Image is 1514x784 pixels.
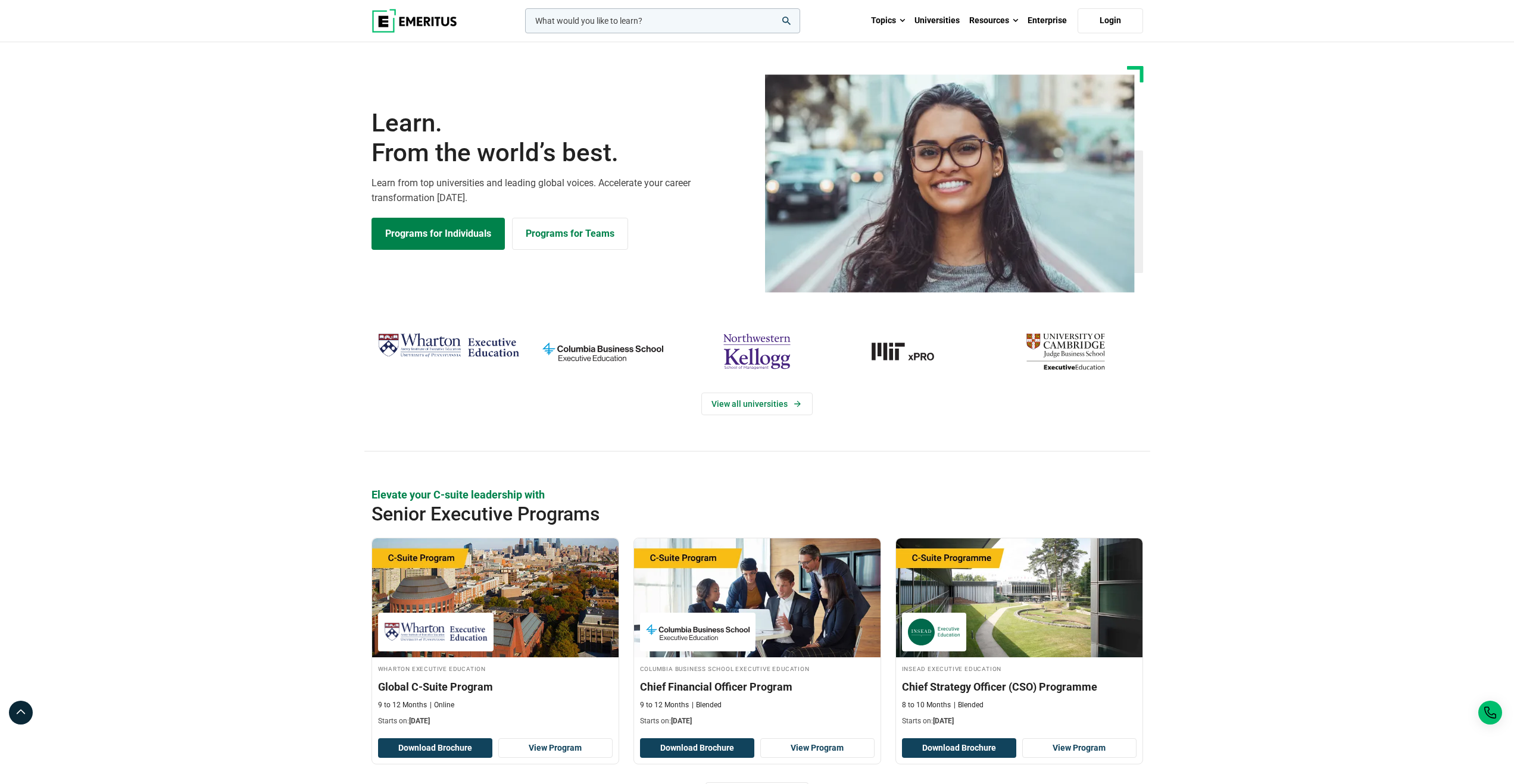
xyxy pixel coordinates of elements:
p: Starts on: [640,716,875,726]
p: Blended [692,700,722,710]
span: [DATE] [671,717,692,725]
img: MIT xPRO [840,328,982,375]
p: 9 to 12 Months [378,700,427,710]
p: 9 to 12 Months [640,700,689,710]
h3: Chief Strategy Officer (CSO) Programme [902,679,1137,694]
h3: Global C-Suite Program [378,679,613,694]
p: 8 to 10 Months [902,700,951,710]
a: Leadership Course by INSEAD Executive Education - October 14, 2025 INSEAD Executive Education INS... [896,538,1142,732]
span: [DATE] [409,717,430,725]
h4: Columbia Business School Executive Education [640,663,875,673]
img: northwestern-kellogg [686,328,828,375]
img: Columbia Business School Executive Education [646,619,750,645]
h3: Chief Financial Officer Program [640,679,875,694]
a: Finance Course by Columbia Business School Executive Education - December 8, 2025 Columbia Busine... [634,538,881,732]
a: View Universities [701,393,813,415]
button: Download Brochure [378,738,492,758]
img: cambridge-judge-business-school [994,328,1137,375]
h4: Wharton Executive Education [378,663,613,673]
img: INSEAD Executive Education [908,619,960,645]
a: MIT-xPRO [840,328,982,375]
a: View Program [498,738,613,758]
span: From the world’s best. [372,138,750,168]
img: Wharton Executive Education [384,619,488,645]
a: View Program [1022,738,1137,758]
img: Learn from the world's best [765,74,1135,293]
h4: INSEAD Executive Education [902,663,1137,673]
a: Explore for Business [512,218,628,250]
p: Learn from top universities and leading global voices. Accelerate your career transformation [DATE]. [372,175,750,206]
p: Starts on: [378,716,613,726]
span: [DATE] [933,717,954,725]
img: Global C-Suite Program | Online Leadership Course [372,538,619,657]
p: Blended [954,700,984,710]
p: Online [430,700,454,710]
a: Login [1078,8,1143,33]
input: woocommerce-product-search-field-0 [525,8,800,33]
a: Leadership Course by Wharton Executive Education - December 17, 2025 Wharton Executive Education ... [372,538,619,732]
img: columbia-business-school [532,328,674,375]
img: Chief Financial Officer Program | Online Finance Course [634,538,881,657]
a: Explore Programs [372,218,505,250]
img: Chief Strategy Officer (CSO) Programme | Online Leadership Course [896,538,1142,657]
p: Starts on: [902,716,1137,726]
a: View Program [760,738,875,758]
h2: Senior Executive Programs [372,502,1066,526]
p: Elevate your C-suite leadership with [372,487,1143,502]
button: Download Brochure [902,738,1016,758]
button: Download Brochure [640,738,754,758]
img: Wharton Executive Education [377,328,520,363]
h1: Learn. [372,108,750,168]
